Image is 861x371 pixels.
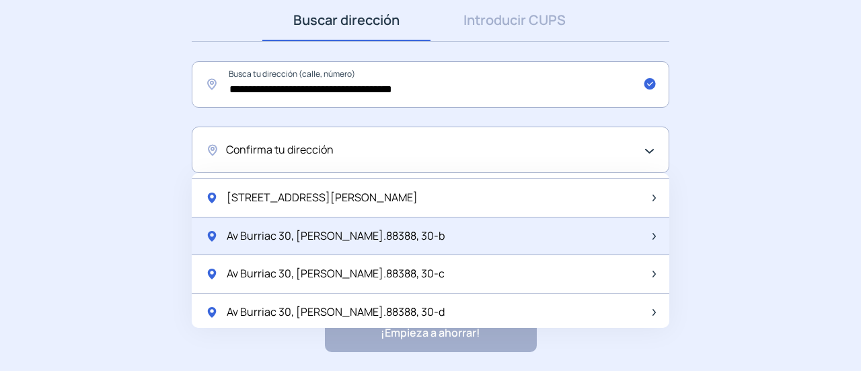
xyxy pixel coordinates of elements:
[652,271,656,277] img: arrow-next-item.svg
[205,191,219,205] img: location-pin-green.svg
[227,304,445,321] span: Av Burriac 30, [PERSON_NAME].88388, 30-d
[226,141,334,159] span: Confirma tu dirección
[652,233,656,240] img: arrow-next-item.svg
[227,228,445,245] span: Av Burriac 30, [PERSON_NAME].88388, 30-b
[227,265,445,283] span: Av Burriac 30, [PERSON_NAME].88388, 30-c
[205,267,219,281] img: location-pin-green.svg
[205,306,219,319] img: location-pin-green.svg
[205,230,219,243] img: location-pin-green.svg
[652,195,656,201] img: arrow-next-item.svg
[227,189,418,207] span: [STREET_ADDRESS][PERSON_NAME]
[652,309,656,316] img: arrow-next-item.svg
